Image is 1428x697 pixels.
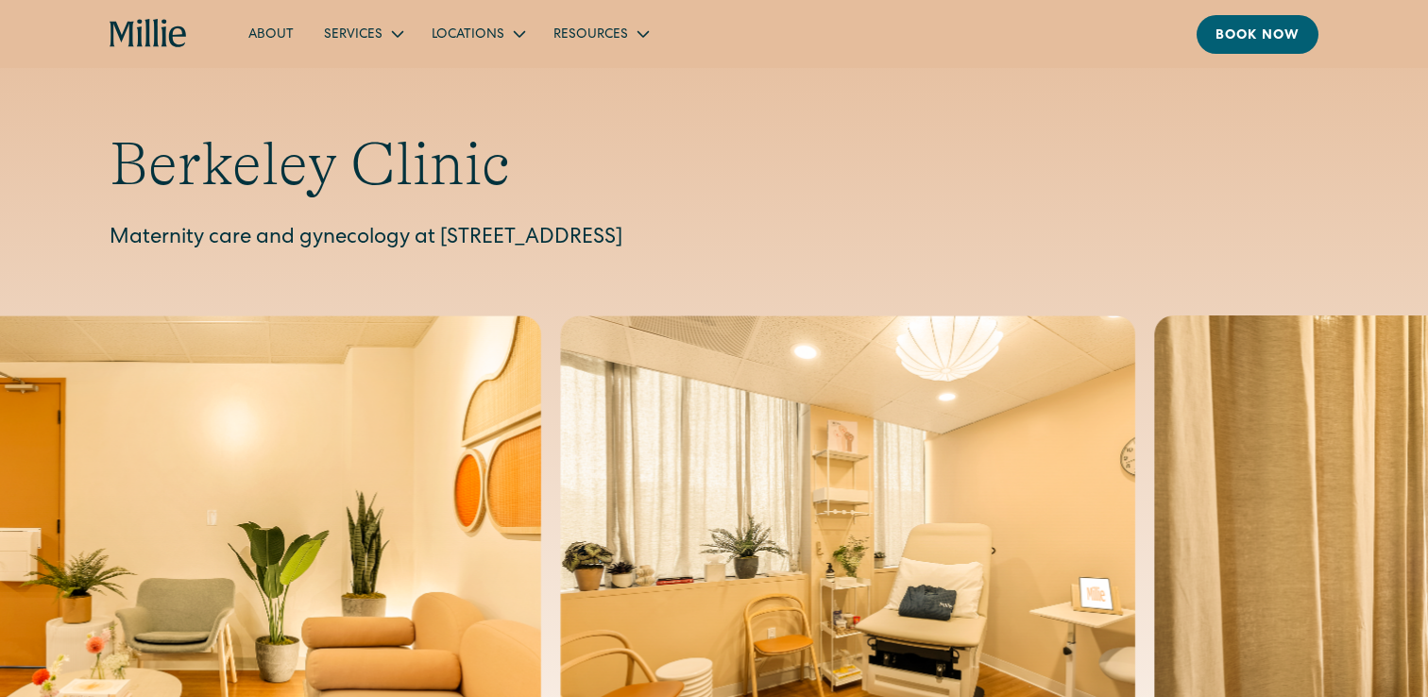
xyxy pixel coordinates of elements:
[553,25,628,45] div: Resources
[1215,26,1300,46] div: Book now
[538,18,662,49] div: Resources
[110,224,1318,255] p: Maternity care and gynecology at [STREET_ADDRESS]
[1197,15,1318,54] a: Book now
[416,18,538,49] div: Locations
[233,18,309,49] a: About
[309,18,416,49] div: Services
[110,19,188,49] a: home
[432,25,504,45] div: Locations
[110,128,1318,201] h1: Berkeley Clinic
[324,25,382,45] div: Services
